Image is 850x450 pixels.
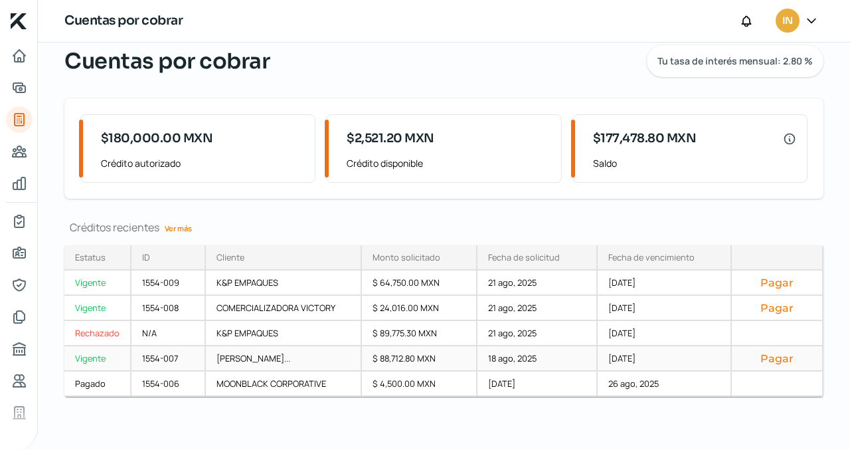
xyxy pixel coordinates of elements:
[64,321,131,346] a: Rechazado
[347,130,434,148] span: $2,521.20 MXN
[593,130,697,148] span: $177,478.80 MXN
[101,130,213,148] span: $180,000.00 MXN
[6,170,33,197] a: Mis finanzas
[362,271,477,296] div: $ 64,750.00 MXN
[373,251,440,263] div: Monto solicitado
[477,372,597,397] div: [DATE]
[64,45,270,77] span: Cuentas por cobrar
[216,251,244,263] div: Cliente
[6,272,33,298] a: Representantes
[598,346,732,372] div: [DATE]
[742,352,811,365] button: Pagar
[131,296,206,321] div: 1554-008
[6,399,33,426] a: Industria
[206,346,362,372] div: [PERSON_NAME]...
[6,208,33,235] a: Mi contrato
[6,43,33,69] a: Inicio
[362,346,477,372] div: $ 88,712.80 MXN
[206,271,362,296] div: K&P EMPAQUES
[64,372,131,397] a: Pagado
[742,276,811,289] button: Pagar
[598,372,732,397] div: 26 ago, 2025
[598,296,732,321] div: [DATE]
[64,11,183,31] h1: Cuentas por cobrar
[131,372,206,397] div: 1554-006
[608,251,695,263] div: Fecha de vencimiento
[6,304,33,330] a: Documentos
[362,372,477,397] div: $ 4,500.00 MXN
[206,296,362,321] div: COMERCIALIZADORA VICTORY
[488,251,560,263] div: Fecha de solicitud
[362,321,477,346] div: $ 89,775.30 MXN
[64,346,131,372] a: Vigente
[6,106,33,133] a: Tus créditos
[131,321,206,346] div: N/A
[75,251,106,263] div: Estatus
[477,271,597,296] div: 21 ago, 2025
[6,74,33,101] a: Adelantar facturas
[6,368,33,394] a: Referencias
[6,336,33,362] a: Buró de crédito
[782,13,792,29] span: IN
[477,296,597,321] div: 21 ago, 2025
[657,56,813,66] span: Tu tasa de interés mensual: 2.80 %
[131,346,206,372] div: 1554-007
[206,372,362,397] div: MOONBLACK CORPORATIVE
[362,296,477,321] div: $ 24,016.00 MXN
[142,251,150,263] div: ID
[6,240,33,267] a: Información general
[347,155,550,171] span: Crédito disponible
[64,271,131,296] a: Vigente
[64,220,823,235] div: Créditos recientes
[742,301,811,314] button: Pagar
[598,271,732,296] div: [DATE]
[598,321,732,346] div: [DATE]
[159,218,197,239] a: Ver más
[101,155,304,171] span: Crédito autorizado
[6,138,33,165] a: Pago a proveedores
[477,321,597,346] div: 21 ago, 2025
[477,346,597,372] div: 18 ago, 2025
[593,155,796,171] span: Saldo
[206,321,362,346] div: K&P EMPAQUES
[64,296,131,321] a: Vigente
[131,271,206,296] div: 1554-009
